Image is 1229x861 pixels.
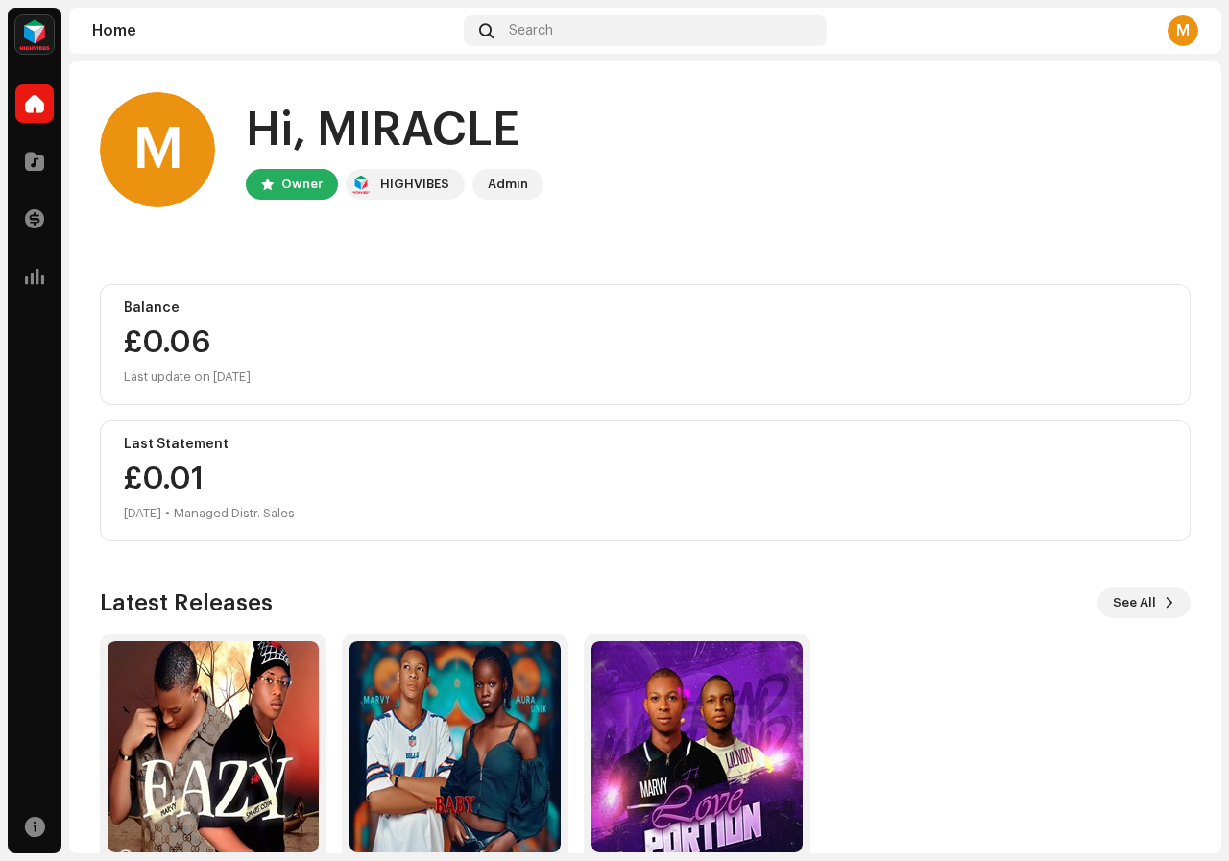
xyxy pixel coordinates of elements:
div: M [100,92,215,207]
div: Managed Distr. Sales [174,502,295,525]
button: See All [1097,587,1191,618]
img: 4150102a-5540-400a-95cb-a28dc652e46f [108,641,319,852]
div: HIGHVIBES [380,173,449,196]
img: feab3aad-9b62-475c-8caf-26f15a9573ee [349,173,373,196]
div: Admin [488,173,528,196]
re-o-card-value: Balance [100,284,1191,405]
div: [DATE] [124,502,161,525]
img: feab3aad-9b62-475c-8caf-26f15a9573ee [15,15,54,54]
img: b26f52cd-fb67-4796-bf45-f096c05e43f4 [349,641,561,852]
h3: Latest Releases [100,587,273,618]
re-o-card-value: Last Statement [100,420,1191,541]
div: Balance [124,300,1167,316]
span: See All [1113,584,1156,622]
div: Last Statement [124,437,1167,452]
div: Last update on [DATE] [124,366,1167,389]
div: Owner [281,173,323,196]
div: M [1168,15,1198,46]
img: dd889710-19c6-46ae-853d-dc489cc60ad9 [591,641,803,852]
div: Hi, MIRACLE [246,100,543,161]
div: • [165,502,170,525]
span: Search [509,23,553,38]
div: Home [92,23,456,38]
